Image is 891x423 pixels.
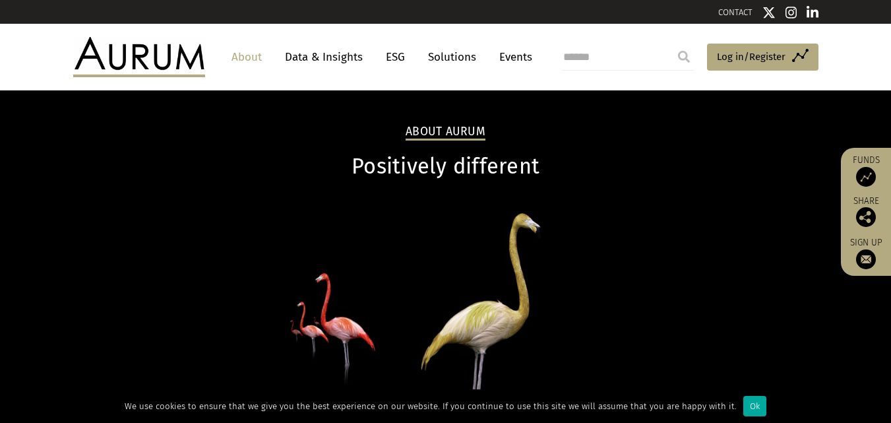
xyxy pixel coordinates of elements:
[743,396,766,416] div: Ok
[73,154,818,179] h1: Positively different
[379,45,412,69] a: ESG
[856,207,876,227] img: Share this post
[847,197,884,227] div: Share
[762,6,776,19] img: Twitter icon
[73,37,205,77] img: Aurum
[493,45,532,69] a: Events
[807,6,818,19] img: Linkedin icon
[718,7,753,17] a: CONTACT
[707,44,818,71] a: Log in/Register
[847,154,884,187] a: Funds
[847,237,884,269] a: Sign up
[278,45,369,69] a: Data & Insights
[856,249,876,269] img: Sign up to our newsletter
[671,44,697,70] input: Submit
[856,167,876,187] img: Access Funds
[785,6,797,19] img: Instagram icon
[225,45,268,69] a: About
[406,125,485,141] h2: About Aurum
[421,45,483,69] a: Solutions
[717,49,785,65] span: Log in/Register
